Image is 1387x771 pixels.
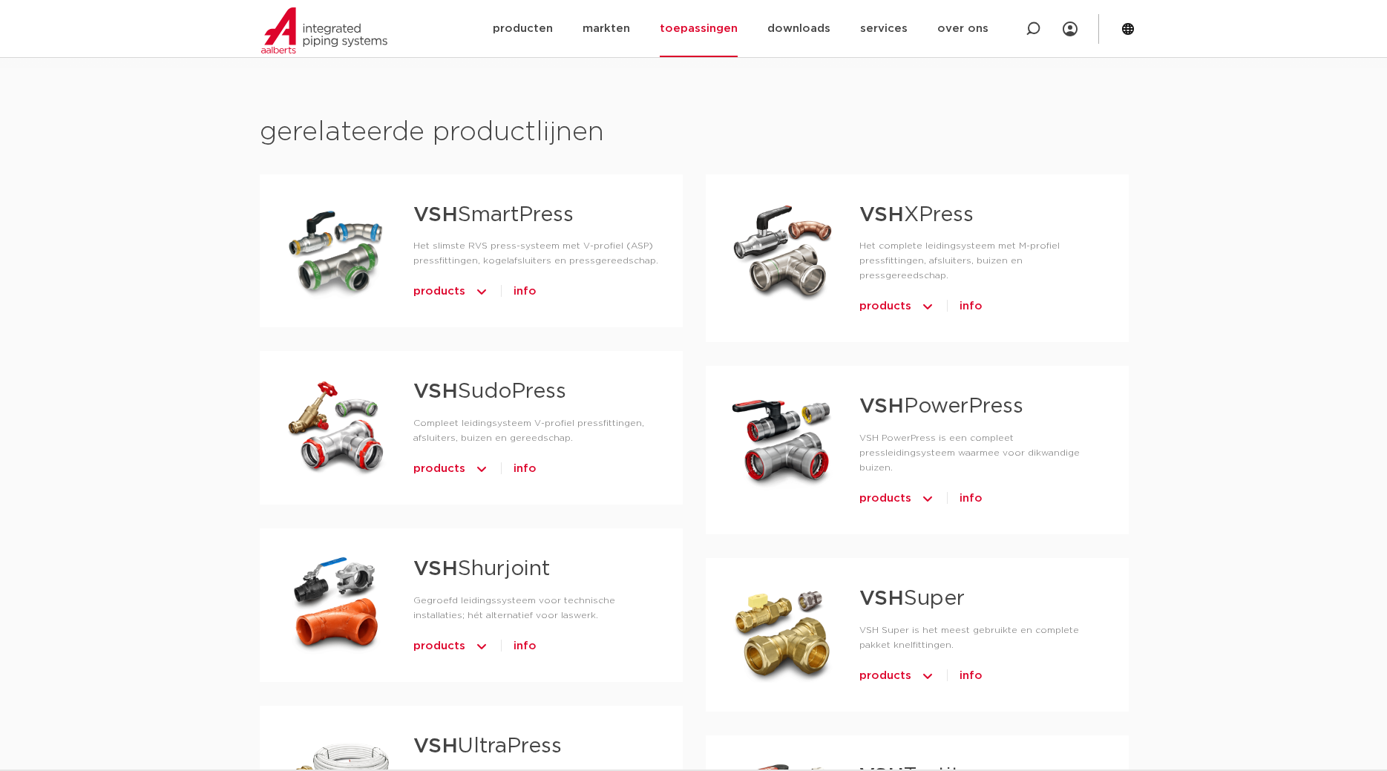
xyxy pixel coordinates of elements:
a: info [514,457,537,481]
strong: VSH [859,205,904,226]
a: info [514,280,537,304]
strong: VSH [413,559,458,580]
a: VSHSmartPress [413,205,574,226]
p: Het complete leidingsysteem met M-profiel pressfittingen, afsluiters, buizen en pressgereedschap. [859,238,1105,283]
strong: VSH [413,736,458,757]
strong: VSH [413,381,458,402]
a: VSHShurjoint [413,559,550,580]
a: info [960,295,983,318]
a: VSHSudoPress [413,381,566,402]
a: info [960,664,983,688]
span: products [859,487,911,511]
img: icon-chevron-up-1.svg [474,634,489,658]
a: VSHXPress [859,205,974,226]
p: Het slimste RVS press-systeem met V-profiel (ASP) pressfittingen, kogelafsluiters en pressgereeds... [413,238,659,268]
img: icon-chevron-up-1.svg [920,295,935,318]
img: icon-chevron-up-1.svg [920,664,935,688]
h2: gerelateerde productlijnen​ [260,115,1128,151]
a: VSHSuper [859,588,965,609]
img: icon-chevron-up-1.svg [920,487,935,511]
p: VSH Super is het meest gebruikte en complete pakket knelfittingen. [859,623,1105,652]
span: products [413,280,465,304]
strong: VSH [413,205,458,226]
a: info [514,634,537,658]
p: Compleet leidingsysteem V-profiel pressfittingen, afsluiters, buizen en gereedschap. [413,416,659,445]
span: products [859,664,911,688]
img: icon-chevron-up-1.svg [474,280,489,304]
strong: VSH [859,396,904,417]
p: VSH PowerPress is een compleet pressleidingsysteem waarmee voor dikwandige buizen. [859,430,1105,475]
a: VSHPowerPress [859,396,1023,417]
a: info [960,487,983,511]
p: Gegroefd leidingssysteem voor technische installaties; hét alternatief voor laswerk. [413,593,659,623]
a: VSHUltraPress [413,736,562,757]
span: products [859,295,911,318]
strong: VSH [859,588,904,609]
img: icon-chevron-up-1.svg [474,457,489,481]
span: products [413,634,465,658]
span: products [413,457,465,481]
